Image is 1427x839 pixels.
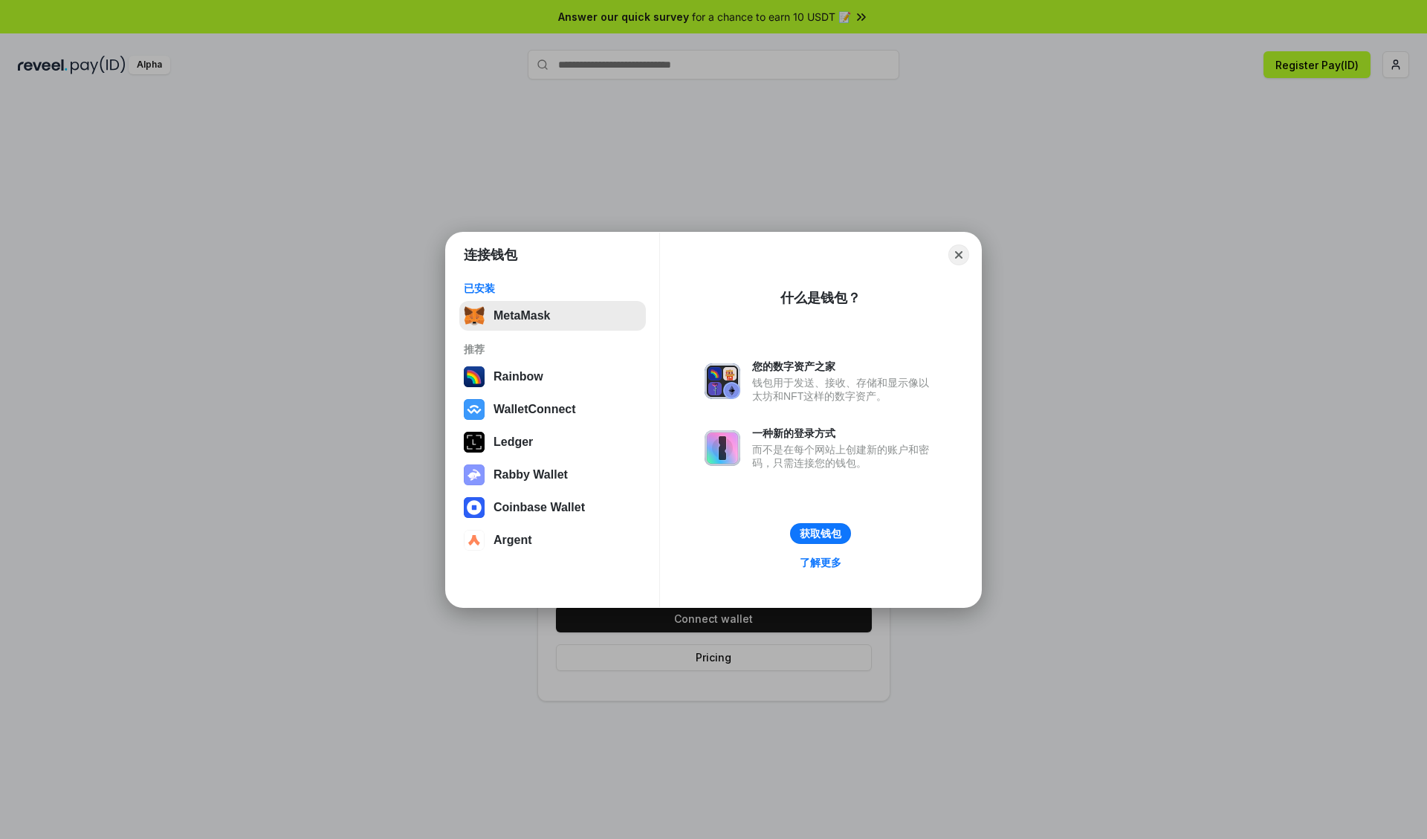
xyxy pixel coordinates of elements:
[752,443,936,470] div: 而不是在每个网站上创建新的账户和密码，只需连接您的钱包。
[494,309,550,323] div: MetaMask
[705,363,740,399] img: svg+xml,%3Csvg%20xmlns%3D%22http%3A%2F%2Fwww.w3.org%2F2000%2Fsvg%22%20fill%3D%22none%22%20viewBox...
[459,460,646,490] button: Rabby Wallet
[752,427,936,440] div: 一种新的登录方式
[494,468,568,482] div: Rabby Wallet
[464,464,485,485] img: svg+xml,%3Csvg%20xmlns%3D%22http%3A%2F%2Fwww.w3.org%2F2000%2Fsvg%22%20fill%3D%22none%22%20viewBox...
[791,553,850,572] a: 了解更多
[464,246,517,264] h1: 连接钱包
[459,395,646,424] button: WalletConnect
[800,556,841,569] div: 了解更多
[459,525,646,555] button: Argent
[494,435,533,449] div: Ledger
[800,527,841,540] div: 获取钱包
[459,493,646,522] button: Coinbase Wallet
[494,534,532,547] div: Argent
[464,399,485,420] img: svg+xml,%3Csvg%20width%3D%2228%22%20height%3D%2228%22%20viewBox%3D%220%200%2028%2028%22%20fill%3D...
[752,360,936,373] div: 您的数字资产之家
[464,282,641,295] div: 已安装
[464,343,641,356] div: 推荐
[459,301,646,331] button: MetaMask
[494,501,585,514] div: Coinbase Wallet
[459,427,646,457] button: Ledger
[948,244,969,265] button: Close
[494,370,543,383] div: Rainbow
[705,430,740,466] img: svg+xml,%3Csvg%20xmlns%3D%22http%3A%2F%2Fwww.w3.org%2F2000%2Fsvg%22%20fill%3D%22none%22%20viewBox...
[464,432,485,453] img: svg+xml,%3Csvg%20xmlns%3D%22http%3A%2F%2Fwww.w3.org%2F2000%2Fsvg%22%20width%3D%2228%22%20height%3...
[780,289,861,307] div: 什么是钱包？
[464,305,485,326] img: svg+xml,%3Csvg%20fill%3D%22none%22%20height%3D%2233%22%20viewBox%3D%220%200%2035%2033%22%20width%...
[464,366,485,387] img: svg+xml,%3Csvg%20width%3D%22120%22%20height%3D%22120%22%20viewBox%3D%220%200%20120%20120%22%20fil...
[752,376,936,403] div: 钱包用于发送、接收、存储和显示像以太坊和NFT这样的数字资产。
[494,403,576,416] div: WalletConnect
[459,362,646,392] button: Rainbow
[464,530,485,551] img: svg+xml,%3Csvg%20width%3D%2228%22%20height%3D%2228%22%20viewBox%3D%220%200%2028%2028%22%20fill%3D...
[464,497,485,518] img: svg+xml,%3Csvg%20width%3D%2228%22%20height%3D%2228%22%20viewBox%3D%220%200%2028%2028%22%20fill%3D...
[790,523,851,544] button: 获取钱包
